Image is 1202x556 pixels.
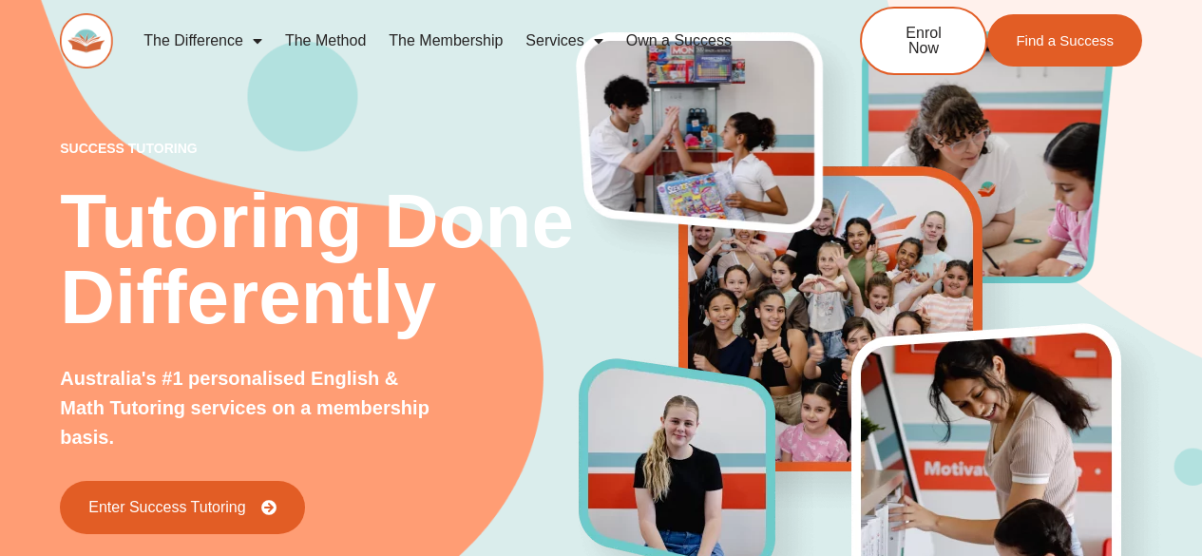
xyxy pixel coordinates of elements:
[60,183,579,336] h2: Tutoring Done Differently
[615,19,743,63] a: Own a Success
[60,142,579,155] p: success tutoring
[60,364,439,452] p: Australia's #1 personalised English & Math Tutoring services on a membership basis.
[88,500,245,515] span: Enter Success Tutoring
[860,7,987,75] a: Enrol Now
[377,19,514,63] a: The Membership
[890,26,957,56] span: Enrol Now
[1016,33,1114,48] span: Find a Success
[60,481,304,534] a: Enter Success Tutoring
[274,19,377,63] a: The Method
[987,14,1142,67] a: Find a Success
[514,19,614,63] a: Services
[132,19,274,63] a: The Difference
[132,19,797,63] nav: Menu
